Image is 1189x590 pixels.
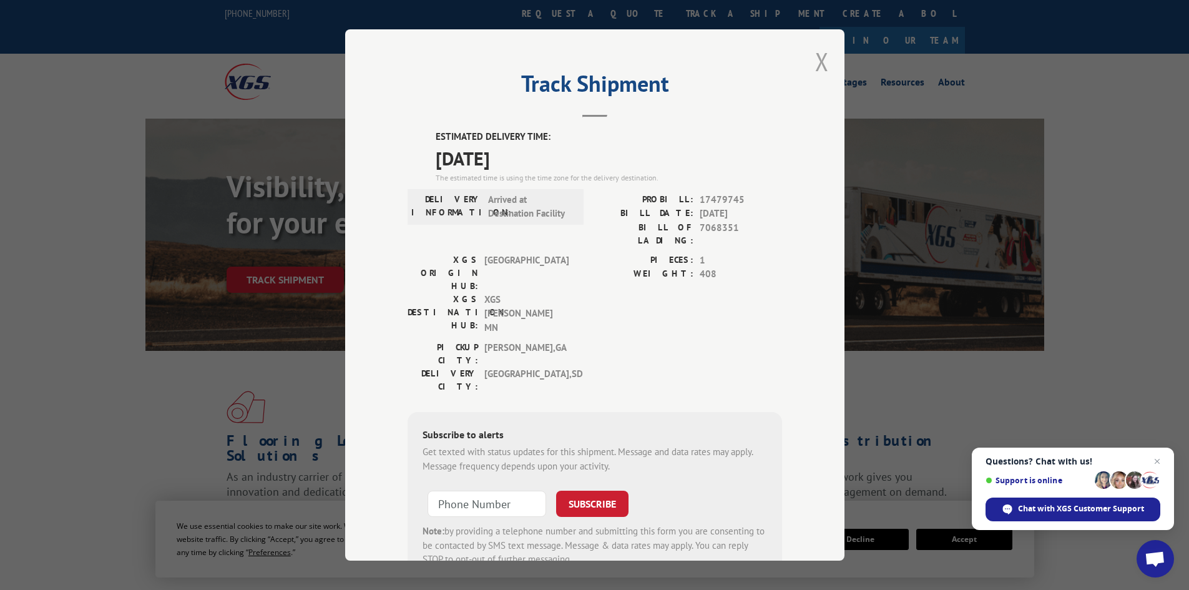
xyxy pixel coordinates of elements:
[423,524,767,567] div: by providing a telephone number and submitting this form you are consenting to be contacted by SM...
[484,341,569,367] span: [PERSON_NAME] , GA
[986,498,1160,521] div: Chat with XGS Customer Support
[408,293,478,335] label: XGS DESTINATION HUB:
[1150,454,1165,469] span: Close chat
[488,193,572,221] span: Arrived at Destination Facility
[408,75,782,99] h2: Track Shipment
[700,193,782,207] span: 17479745
[423,445,767,473] div: Get texted with status updates for this shipment. Message and data rates may apply. Message frequ...
[484,293,569,335] span: XGS [PERSON_NAME] MN
[411,193,482,221] label: DELIVERY INFORMATION:
[700,253,782,268] span: 1
[408,367,478,393] label: DELIVERY CITY:
[436,144,782,172] span: [DATE]
[484,367,569,393] span: [GEOGRAPHIC_DATA] , SD
[436,172,782,184] div: The estimated time is using the time zone for the delivery destination.
[700,267,782,282] span: 408
[1018,503,1144,514] span: Chat with XGS Customer Support
[1137,540,1174,578] div: Open chat
[423,525,444,537] strong: Note:
[595,207,693,221] label: BILL DATE:
[595,221,693,247] label: BILL OF LADING:
[408,253,478,293] label: XGS ORIGIN HUB:
[556,491,629,517] button: SUBSCRIBE
[595,267,693,282] label: WEIGHT:
[986,456,1160,466] span: Questions? Chat with us!
[595,253,693,268] label: PIECES:
[815,45,829,78] button: Close modal
[423,427,767,445] div: Subscribe to alerts
[986,476,1090,485] span: Support is online
[700,221,782,247] span: 7068351
[428,491,546,517] input: Phone Number
[595,193,693,207] label: PROBILL:
[408,341,478,367] label: PICKUP CITY:
[700,207,782,221] span: [DATE]
[436,130,782,144] label: ESTIMATED DELIVERY TIME:
[484,253,569,293] span: [GEOGRAPHIC_DATA]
